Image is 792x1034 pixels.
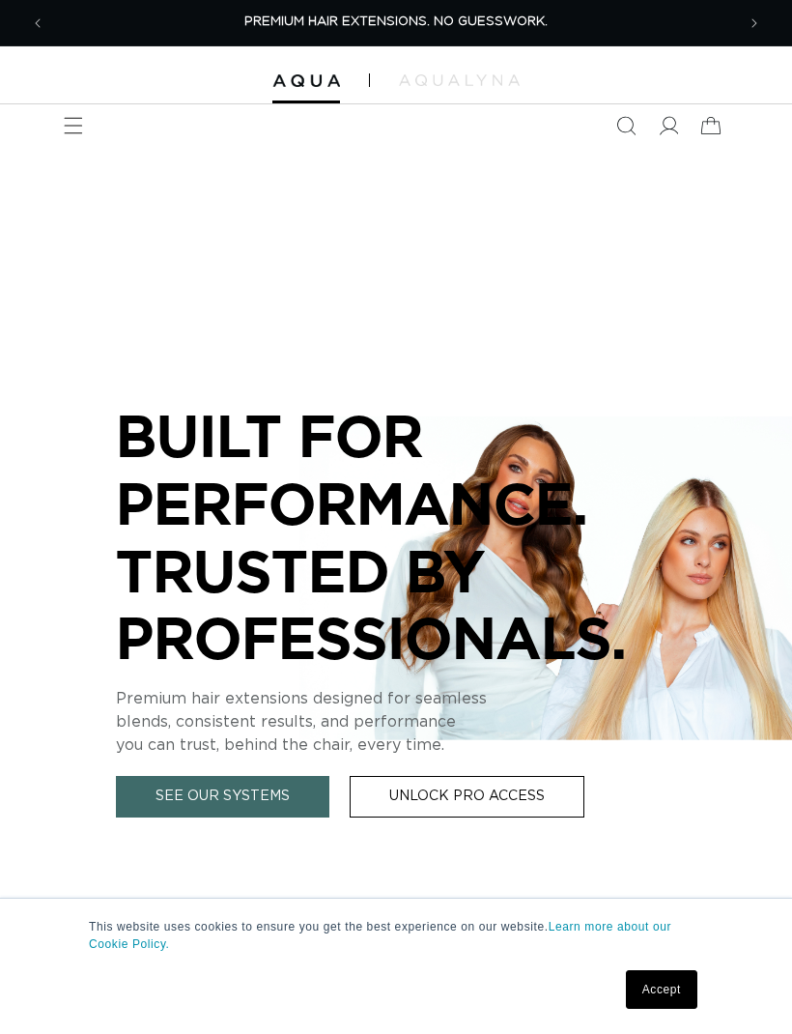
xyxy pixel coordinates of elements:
[605,104,647,147] summary: Search
[16,2,59,44] button: Previous announcement
[116,402,676,671] p: BUILT FOR PERFORMANCE. TRUSTED BY PROFESSIONALS.
[89,918,703,953] p: This website uses cookies to ensure you get the best experience on our website.
[626,970,697,1009] a: Accept
[350,776,584,818] a: Unlock Pro Access
[116,687,676,757] p: Premium hair extensions designed for seamless blends, consistent results, and performance you can...
[733,2,776,44] button: Next announcement
[52,104,95,147] summary: Menu
[399,74,520,86] img: aqualyna.com
[272,74,340,88] img: Aqua Hair Extensions
[244,15,548,28] span: PREMIUM HAIR EXTENSIONS. NO GUESSWORK.
[116,776,329,818] a: See Our Systems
